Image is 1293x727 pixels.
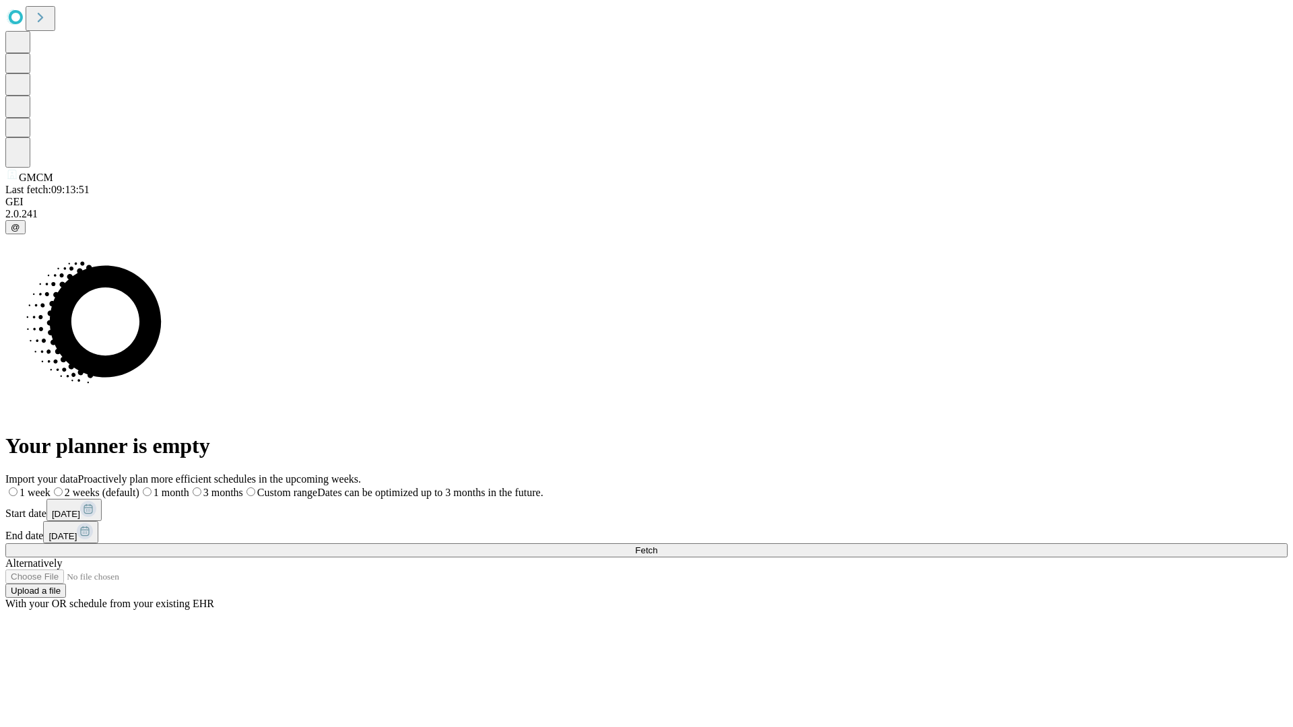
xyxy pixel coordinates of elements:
[5,598,214,609] span: With your OR schedule from your existing EHR
[5,584,66,598] button: Upload a file
[5,521,1288,543] div: End date
[154,487,189,498] span: 1 month
[257,487,317,498] span: Custom range
[317,487,543,498] span: Dates can be optimized up to 3 months in the future.
[65,487,139,498] span: 2 weeks (default)
[5,499,1288,521] div: Start date
[5,434,1288,458] h1: Your planner is empty
[46,499,102,521] button: [DATE]
[78,473,361,485] span: Proactively plan more efficient schedules in the upcoming weeks.
[635,545,657,555] span: Fetch
[52,509,80,519] span: [DATE]
[48,531,77,541] span: [DATE]
[5,208,1288,220] div: 2.0.241
[11,222,20,232] span: @
[43,521,98,543] button: [DATE]
[246,487,255,496] input: Custom rangeDates can be optimized up to 3 months in the future.
[19,172,53,183] span: GMCM
[5,184,90,195] span: Last fetch: 09:13:51
[5,543,1288,557] button: Fetch
[143,487,152,496] input: 1 month
[193,487,201,496] input: 3 months
[5,557,62,569] span: Alternatively
[5,473,78,485] span: Import your data
[54,487,63,496] input: 2 weeks (default)
[5,196,1288,208] div: GEI
[5,220,26,234] button: @
[203,487,243,498] span: 3 months
[9,487,18,496] input: 1 week
[20,487,51,498] span: 1 week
